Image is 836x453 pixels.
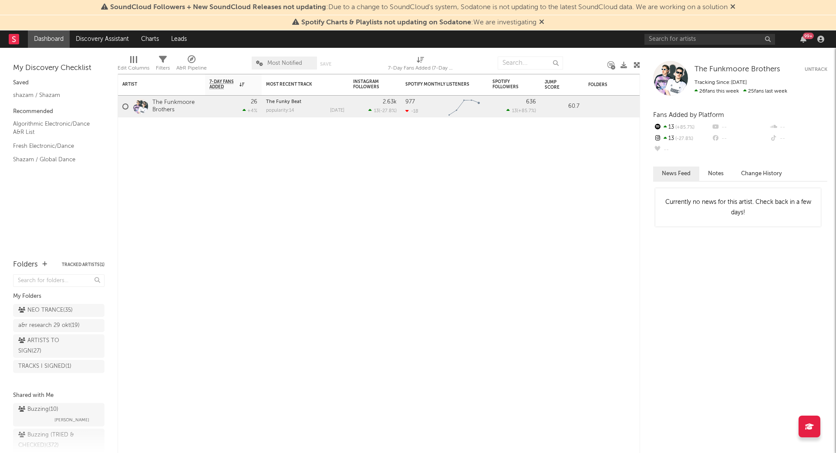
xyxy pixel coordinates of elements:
input: Search for folders... [13,274,104,287]
div: Filters [156,52,170,77]
a: TRACKS I SIGNED(1) [13,360,104,373]
button: Notes [699,167,732,181]
div: -- [711,133,769,144]
a: NEO TRANCE(35) [13,304,104,317]
a: Charts [135,30,165,48]
span: Dismiss [539,19,544,26]
div: Filters [156,63,170,73]
a: The Funkmoore Brothers [152,99,201,114]
div: Edit Columns [118,63,149,73]
div: Folders [588,82,654,87]
a: ARTISTS TO SIGN(27) [13,334,104,358]
div: 2.63k [383,99,397,105]
a: a&r research 29 okt(19) [13,319,104,332]
div: -18 [405,108,418,114]
button: 99+ [800,36,806,43]
div: My Folders [13,291,104,302]
a: shazam / Shazam [13,90,96,100]
div: -- [769,133,827,144]
div: -- [769,122,827,133]
span: Tracking Since: [DATE] [694,80,747,85]
div: TRACKS I SIGNED ( 1 ) [18,361,71,372]
div: 26 [251,99,257,105]
span: 13 [374,109,379,113]
a: Dashboard [28,30,70,48]
span: +85.7 % [674,125,694,130]
div: Buzzing ( 10 ) [18,404,58,415]
input: Search... [498,57,563,70]
div: Edit Columns [118,52,149,77]
div: Saved [13,78,104,88]
a: Fresh Electronic/Dance [13,141,96,151]
button: Save [320,62,331,67]
span: 13 [512,109,517,113]
a: Algorithmic Electronic/Dance A&R List [13,119,96,137]
a: The Funkmoore Brothers [694,65,780,74]
span: 26 fans this week [694,89,739,94]
span: [PERSON_NAME] [54,415,89,425]
div: 13 [653,133,711,144]
div: -- [653,144,711,156]
button: Change History [732,167,791,181]
div: a&r research 29 okt ( 19 ) [18,320,80,331]
div: -- [711,122,769,133]
a: Shazam / Global Dance [13,155,96,164]
span: Spotify Charts & Playlists not updating on Sodatone [301,19,471,26]
div: 7-Day Fans Added (7-Day Fans Added) [388,63,453,73]
div: 636 [526,99,536,105]
button: News Feed [653,167,699,181]
span: Dismiss [730,4,735,11]
span: 25 fans last week [694,89,787,94]
div: My Discovery Checklist [13,63,104,73]
div: Instagram Followers [353,79,384,90]
span: Most Notified [267,60,302,66]
button: Tracked Artists(1) [62,263,104,267]
div: Currently no news for this artist. Check back in a few days! [655,188,821,226]
div: NEO TRANCE ( 35 ) [18,305,73,316]
div: Spotify Followers [492,79,523,90]
div: 99 + [803,33,814,39]
div: Recommended [13,107,104,117]
button: Untrack [805,65,827,74]
span: : Due to a change to SoundCloud's system, Sodatone is not updating to the latest SoundCloud data.... [110,4,728,11]
div: Artist [122,82,188,87]
div: ARTISTS TO SIGN ( 27 ) [18,336,80,356]
div: Folders [13,260,38,270]
a: The Funky Beat [266,100,301,104]
div: A&R Pipeline [176,63,207,73]
span: +85.7 % [518,109,535,113]
a: Discovery Assistant [70,30,135,48]
div: ( ) [368,108,397,113]
input: Search for artists [644,34,775,45]
div: +4 % [243,108,257,113]
span: 7-Day Fans Added [209,79,237,90]
span: Fans Added by Platform [653,112,724,118]
div: Buzzing (TRIED & CHECKED) ( 372 ) [18,430,97,451]
div: Spotify Monthly Listeners [405,82,471,87]
div: Shared with Me [13,390,104,401]
span: -27.8 % [674,137,693,141]
span: SoundCloud Followers + New SoundCloud Releases not updating [110,4,326,11]
div: Most Recent Track [266,82,331,87]
div: 13 [653,122,711,133]
svg: Chart title [445,96,484,117]
div: 977 [405,99,415,105]
span: The Funkmoore Brothers [694,66,780,73]
span: : We are investigating [301,19,536,26]
div: [DATE] [330,108,344,113]
a: Leads [165,30,193,48]
div: A&R Pipeline [176,52,207,77]
span: -27.8 % [380,109,395,113]
a: Buzzing(10)[PERSON_NAME] [13,403,104,426]
div: ( ) [506,108,536,113]
div: Jump Score [545,80,566,90]
div: popularity: 14 [266,108,294,113]
div: The Funky Beat [266,100,344,104]
div: 60.7 [545,101,580,112]
div: 7-Day Fans Added (7-Day Fans Added) [388,52,453,77]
